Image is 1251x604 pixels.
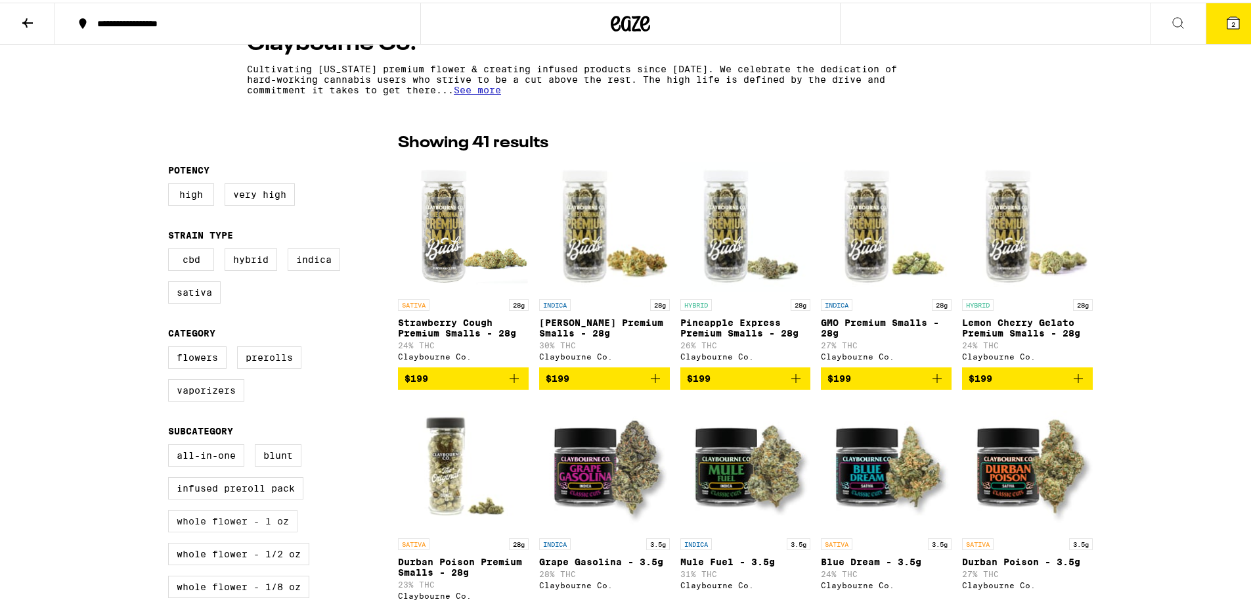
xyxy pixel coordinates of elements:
label: Very High [225,181,295,203]
p: Pineapple Express Premium Smalls - 28g [680,315,811,336]
div: Claybourne Co. [821,578,952,587]
label: Hybrid [225,246,277,268]
img: Claybourne Co. - Grape Gasolina - 3.5g [539,398,670,529]
p: 3.5g [787,536,810,547]
a: Open page for Blue Dream - 3.5g from Claybourne Co. [821,398,952,604]
span: 2 [1231,18,1235,26]
span: Hi. Need any help? [8,9,95,20]
legend: Category [168,325,215,336]
p: 26% THC [680,338,811,347]
div: Claybourne Co. [821,350,952,358]
p: 28g [509,536,529,547]
span: $199 [546,371,569,381]
label: Flowers [168,344,227,366]
span: $199 [827,371,851,381]
p: 24% THC [821,567,952,576]
button: Add to bag [962,365,1093,387]
label: Vaporizers [168,377,244,399]
a: Open page for Pineapple Express Premium Smalls - 28g from Claybourne Co. [680,158,811,365]
p: GMO Premium Smalls - 28g [821,315,952,336]
a: Open page for King Louis Premium Smalls - 28g from Claybourne Co. [539,158,670,365]
label: Indica [288,246,340,268]
a: Open page for Lemon Cherry Gelato Premium Smalls - 28g from Claybourne Co. [962,158,1093,365]
label: Whole Flower - 1 oz [168,507,297,530]
p: 24% THC [398,338,529,347]
p: Strawberry Cough Premium Smalls - 28g [398,315,529,336]
img: Claybourne Co. - Pineapple Express Premium Smalls - 28g [680,158,811,290]
div: Claybourne Co. [962,350,1093,358]
p: HYBRID [962,296,994,308]
label: Blunt [255,442,301,464]
label: High [168,181,214,203]
p: 28g [1073,296,1093,308]
p: Grape Gasolina - 3.5g [539,554,670,565]
a: Open page for GMO Premium Smalls - 28g from Claybourne Co. [821,158,952,365]
img: Claybourne Co. - Durban Poison - 3.5g [962,398,1093,529]
p: [PERSON_NAME] Premium Smalls - 28g [539,315,670,336]
label: Whole Flower - 1/8 oz [168,573,309,595]
label: Prerolls [237,344,301,366]
a: Open page for Mule Fuel - 3.5g from Claybourne Co. [680,398,811,604]
div: Claybourne Co. [539,578,670,587]
label: Sativa [168,279,221,301]
span: $199 [687,371,711,381]
legend: Potency [168,162,209,173]
span: $199 [969,371,992,381]
p: 3.5g [1069,536,1093,547]
p: SATIVA [962,536,994,547]
button: Add to bag [680,365,811,387]
div: Claybourne Co. [539,350,670,358]
img: Claybourne Co. - King Louis Premium Smalls - 28g [539,158,670,290]
p: 28g [932,296,952,308]
p: INDICA [821,296,852,308]
img: Claybourne Co. - Lemon Cherry Gelato Premium Smalls - 28g [962,158,1093,290]
p: INDICA [539,536,571,547]
p: INDICA [680,536,712,547]
p: 28% THC [539,567,670,576]
legend: Strain Type [168,227,233,238]
div: Claybourne Co. [398,350,529,358]
legend: Subcategory [168,423,233,434]
div: Claybourne Co. [680,578,811,587]
p: INDICA [539,296,571,308]
label: Whole Flower - 1/2 oz [168,540,309,563]
div: Claybourne Co. [680,350,811,358]
p: SATIVA [821,536,852,547]
p: Durban Poison - 3.5g [962,554,1093,565]
p: Lemon Cherry Gelato Premium Smalls - 28g [962,315,1093,336]
p: Blue Dream - 3.5g [821,554,952,565]
p: 27% THC [821,338,952,347]
span: See more [454,82,501,93]
label: CBD [168,246,214,268]
p: Mule Fuel - 3.5g [680,554,811,565]
p: HYBRID [680,296,712,308]
span: $199 [405,371,428,381]
p: Showing 41 results [398,129,548,152]
img: Claybourne Co. - Blue Dream - 3.5g [821,398,952,529]
label: Infused Preroll Pack [168,475,303,497]
p: 28g [791,296,810,308]
img: Claybourne Co. - Durban Poison Premium Smalls - 28g [398,398,529,529]
img: Claybourne Co. - GMO Premium Smalls - 28g [821,158,952,290]
p: 24% THC [962,338,1093,347]
a: Open page for Durban Poison Premium Smalls - 28g from Claybourne Co. [398,398,529,604]
img: Claybourne Co. - Strawberry Cough Premium Smalls - 28g [398,158,529,290]
label: All-In-One [168,442,244,464]
p: 30% THC [539,338,670,347]
a: Open page for Strawberry Cough Premium Smalls - 28g from Claybourne Co. [398,158,529,365]
button: Add to bag [821,365,952,387]
p: SATIVA [398,296,429,308]
img: Claybourne Co. - Mule Fuel - 3.5g [680,398,811,529]
p: 23% THC [398,578,529,586]
p: 3.5g [928,536,952,547]
div: Claybourne Co. [962,578,1093,587]
p: SATIVA [398,536,429,547]
p: Durban Poison Premium Smalls - 28g [398,554,529,575]
button: Add to bag [398,365,529,387]
button: Add to bag [539,365,670,387]
p: 31% THC [680,567,811,576]
a: Open page for Grape Gasolina - 3.5g from Claybourne Co. [539,398,670,604]
a: Open page for Durban Poison - 3.5g from Claybourne Co. [962,398,1093,604]
p: Cultivating [US_STATE] premium flower & creating infused products since [DATE]. We celebrate the ... [247,61,898,93]
p: 28g [650,296,670,308]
